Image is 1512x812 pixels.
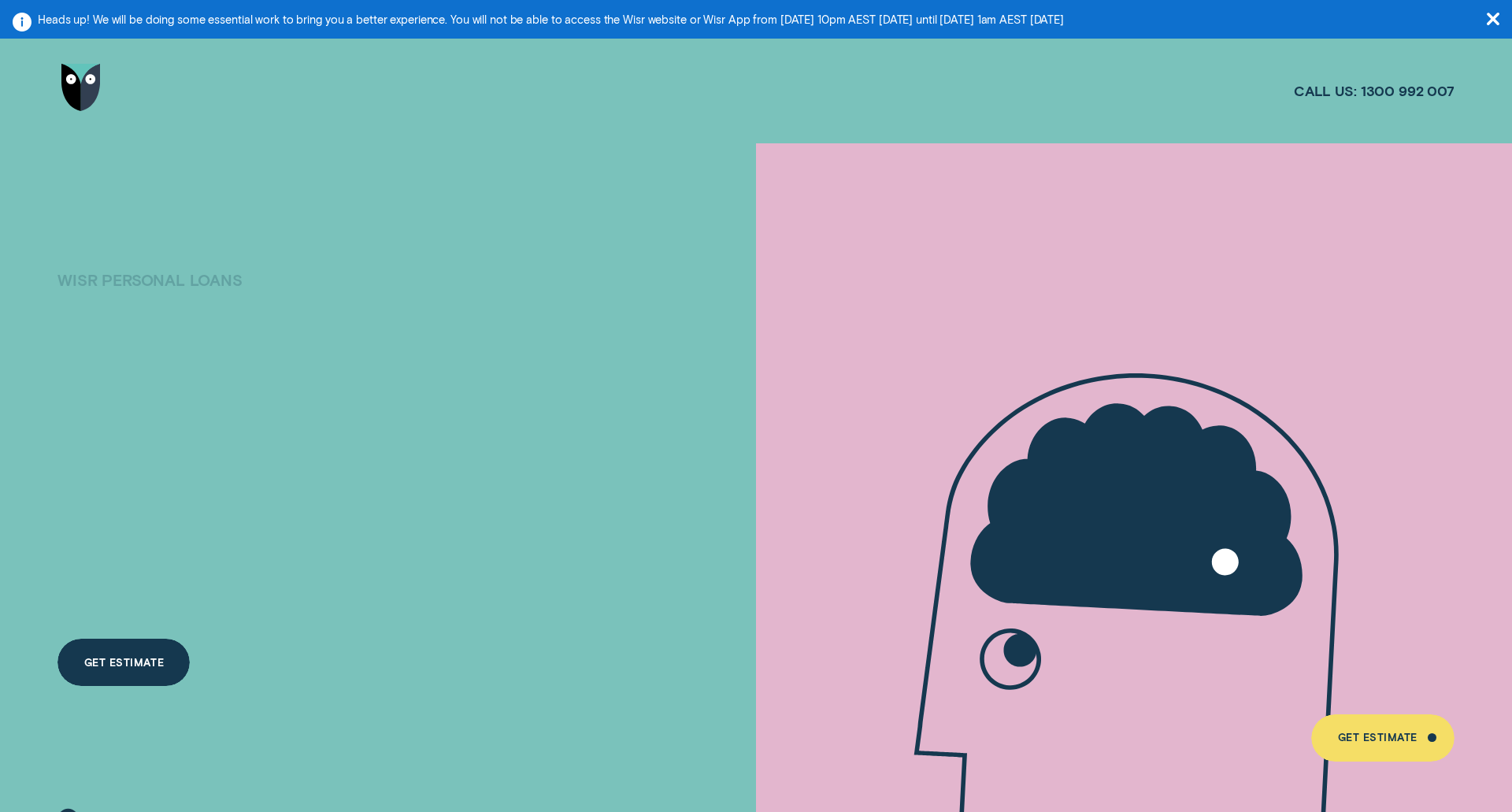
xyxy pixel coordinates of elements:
span: Call us: [1294,82,1357,100]
a: Get Estimate [57,639,190,686]
a: Go to home page [57,35,105,139]
span: 1300 992 007 [1361,82,1455,100]
img: Wisr [61,64,101,111]
a: Call us:1300 992 007 [1294,82,1455,100]
h4: A LOAN THAT PUTS YOU IN CONTROL [57,292,513,512]
h1: Wisr Personal Loans [57,272,513,320]
a: Get Estimate [1311,714,1454,762]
